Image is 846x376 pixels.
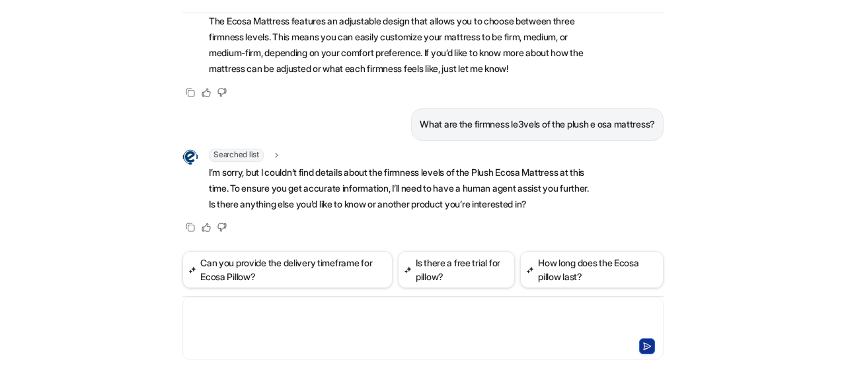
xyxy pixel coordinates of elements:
[182,149,198,165] img: Widget
[182,251,393,288] button: Can you provide the delivery timeframe for Ecosa Pillow?
[209,165,596,212] p: I’m sorry, but I couldn’t find details about the firmness levels of the Plush Ecosa Mattress at t...
[398,251,515,288] button: Is there a free trial for pillow?
[420,116,655,132] p: What are the firmness le3vels of the plush e osa mattress?
[520,251,664,288] button: How long does the Ecosa pillow last?
[209,149,264,162] span: Searched list
[209,13,596,77] p: The Ecosa Mattress features an adjustable design that allows you to choose between three firmness...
